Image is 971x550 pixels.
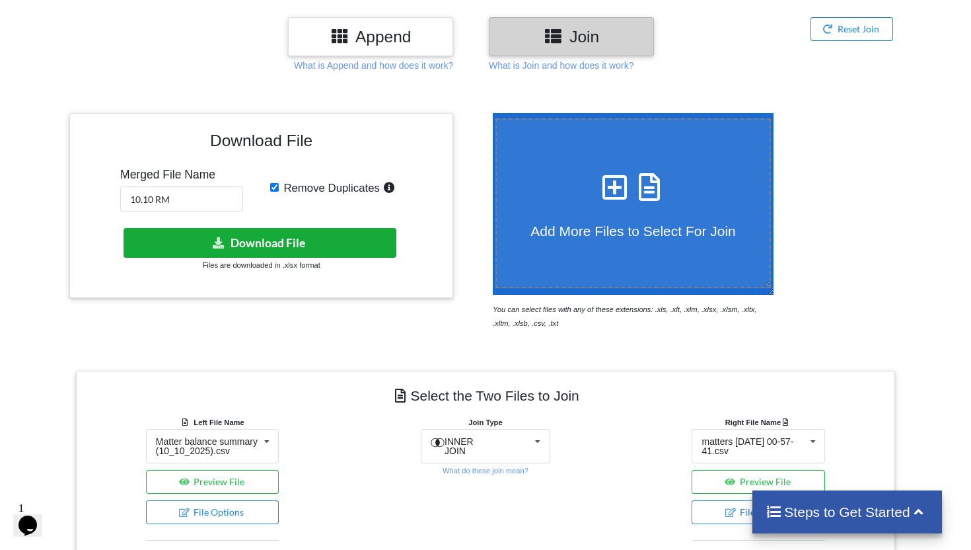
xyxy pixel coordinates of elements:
[445,436,474,456] span: INNER JOIN
[86,381,885,411] h4: Select the Two Files to Join
[493,305,757,327] i: You can select files with any of these extensions: .xls, .xlt, .xlm, .xlsx, .xlsm, .xltx, .xltm, ...
[13,497,55,537] iframe: chat widget
[530,223,735,239] span: Add More Files to Select For Join
[701,437,805,455] div: matters [DATE] 00-57-41.csv
[156,437,259,455] div: Matter balance summary (10_10_2025).csv
[120,168,243,182] h5: Merged File Name
[194,418,244,426] b: Left File Name
[120,186,243,212] input: Enter File Name
[725,418,792,426] b: Right File Name
[146,500,279,524] button: File Options
[766,504,929,520] h4: Steps to Get Started
[692,500,825,524] button: File Options
[294,59,453,72] p: What is Append and how does it work?
[443,467,528,475] small: What do these join mean?
[279,182,380,194] span: Remove Duplicates
[298,27,443,46] h3: Append
[124,228,396,258] button: Download File
[468,418,502,426] b: Join Type
[146,470,279,494] button: Preview File
[79,123,443,163] h3: Download File
[202,261,320,269] small: Files are downloaded in .xlsx format
[499,27,644,46] h3: Join
[489,59,633,72] p: What is Join and how does it work?
[810,17,893,41] button: Reset Join
[692,470,825,494] button: Preview File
